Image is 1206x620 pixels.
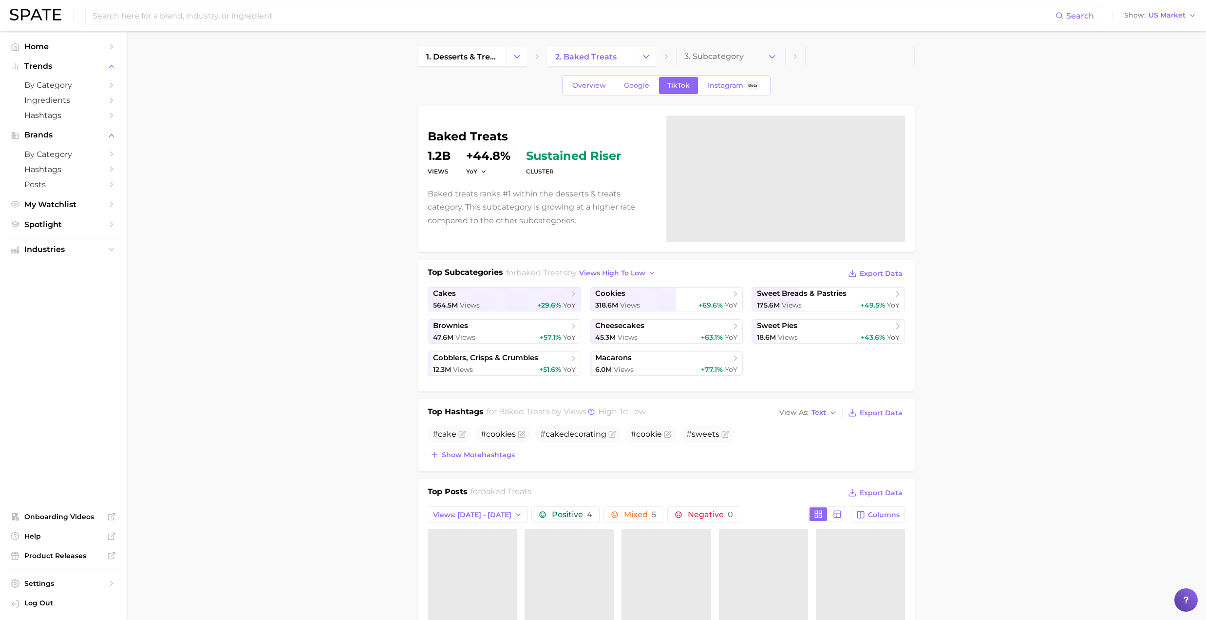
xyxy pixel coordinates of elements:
[433,301,458,310] span: 564.5m
[616,77,658,94] a: Google
[1149,13,1186,18] span: US Market
[10,9,61,20] img: SPATE
[24,200,102,209] span: My Watchlist
[555,52,617,61] span: 2. baked treats
[507,47,528,66] button: Change Category
[577,267,659,280] button: views high to low
[539,365,561,374] span: +51.6%
[624,511,656,519] span: Mixed
[24,599,111,607] span: Log Out
[24,165,102,174] span: Hashtags
[8,128,119,142] button: Brands
[433,333,453,342] span: 47.6m
[24,551,102,560] span: Product Releases
[518,430,526,438] button: Flag as miscategorized or irrelevant
[8,509,119,524] a: Onboarding Videos
[460,301,480,310] span: Views
[428,448,517,462] button: Show morehashtags
[442,451,515,459] span: Show more hashtags
[590,319,743,344] a: cheesecakes45.3m Views+63.1% YoY
[433,289,456,298] span: cakes
[466,167,477,175] span: YoY
[455,333,475,342] span: Views
[725,333,737,342] span: YoY
[433,353,538,363] span: cobblers, crisps & crumbles
[868,511,900,519] span: Columns
[8,548,119,563] a: Product Releases
[516,268,567,277] span: baked treats
[24,220,102,229] span: Spotlight
[595,289,625,298] span: cookies
[757,333,776,342] span: 18.6m
[598,407,646,416] span: high to low
[428,166,451,177] dt: Views
[846,406,905,420] button: Export Data
[8,147,119,162] a: by Category
[540,429,606,439] span: #cakedecorating
[526,150,621,162] span: sustained riser
[618,333,638,342] span: Views
[846,486,905,500] button: Export Data
[590,351,743,376] a: macarons6.0m Views+77.1% YoY
[595,301,618,310] span: 318.6m
[471,486,531,501] h2: for
[428,150,451,162] dd: 1.2b
[8,177,119,192] a: Posts
[748,81,757,90] span: Beta
[428,287,581,311] a: cakes564.5m Views+29.6% YoY
[8,59,119,74] button: Trends
[851,506,905,523] button: Columns
[8,162,119,177] a: Hashtags
[725,365,737,374] span: YoY
[757,289,847,298] span: sweet breads & pastries
[428,267,503,281] h1: Top Subcategories
[887,301,900,310] span: YoY
[537,301,561,310] span: +29.6%
[652,510,656,519] span: 5
[24,111,102,120] span: Hashtags
[676,47,786,66] button: 3. Subcategory
[860,489,903,497] span: Export Data
[590,287,743,311] a: cookies318.6m Views+69.6% YoY
[428,506,528,523] button: Views: [DATE] - [DATE]
[433,321,468,330] span: brownies
[428,319,581,344] a: brownies47.6m Views+57.1% YoY
[428,486,468,501] h1: Top Posts
[595,365,612,374] span: 6.0m
[547,47,636,66] a: 2. baked treats
[887,333,900,342] span: YoY
[466,150,510,162] dd: +44.8%
[688,511,733,519] span: Negative
[684,52,744,61] span: 3. Subcategory
[433,429,456,439] span: #cake
[24,245,102,254] span: Industries
[552,511,592,519] span: Positive
[8,77,119,93] a: by Category
[620,301,640,310] span: Views
[540,333,561,342] span: +57.1%
[667,81,690,90] span: TikTok
[1124,13,1146,18] span: Show
[1122,9,1199,22] button: ShowUS Market
[24,180,102,189] span: Posts
[728,510,733,519] span: 0
[428,131,655,142] h1: baked treats
[861,301,885,310] span: +49.5%
[595,353,632,363] span: macarons
[572,81,606,90] span: Overview
[699,77,769,94] a: InstagramBeta
[92,7,1055,24] input: Search here for a brand, industry, or ingredient
[636,47,657,66] button: Change Category
[458,430,466,438] button: Flag as miscategorized or irrelevant
[481,487,531,496] span: baked treats
[563,365,576,374] span: YoY
[614,365,634,374] span: Views
[428,406,484,420] h1: Top Hashtags
[708,81,743,90] span: Instagram
[487,406,646,420] h2: for by Views
[624,81,649,90] span: Google
[631,429,662,439] span: #cookie
[563,333,576,342] span: YoY
[24,80,102,90] span: by Category
[778,333,798,342] span: Views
